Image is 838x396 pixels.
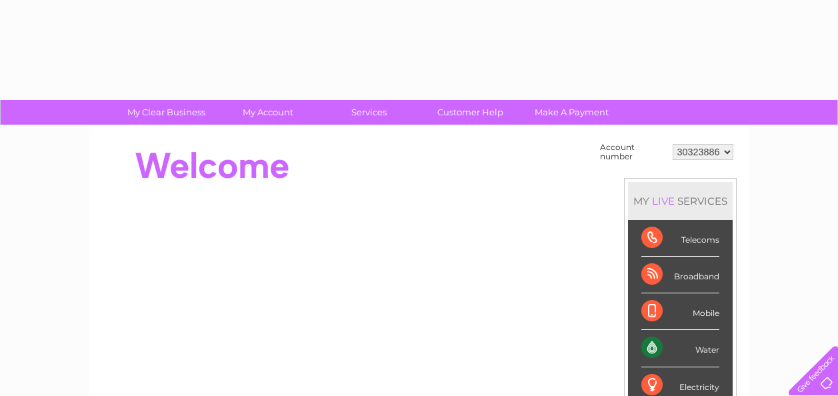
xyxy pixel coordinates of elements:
a: Make A Payment [517,100,627,125]
div: Broadband [641,257,719,293]
div: LIVE [649,195,677,207]
a: My Clear Business [111,100,221,125]
a: Services [314,100,424,125]
a: Customer Help [415,100,525,125]
div: Water [641,330,719,367]
div: Telecoms [641,220,719,257]
a: My Account [213,100,323,125]
td: Account number [597,139,669,165]
div: MY SERVICES [628,182,733,220]
div: Mobile [641,293,719,330]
